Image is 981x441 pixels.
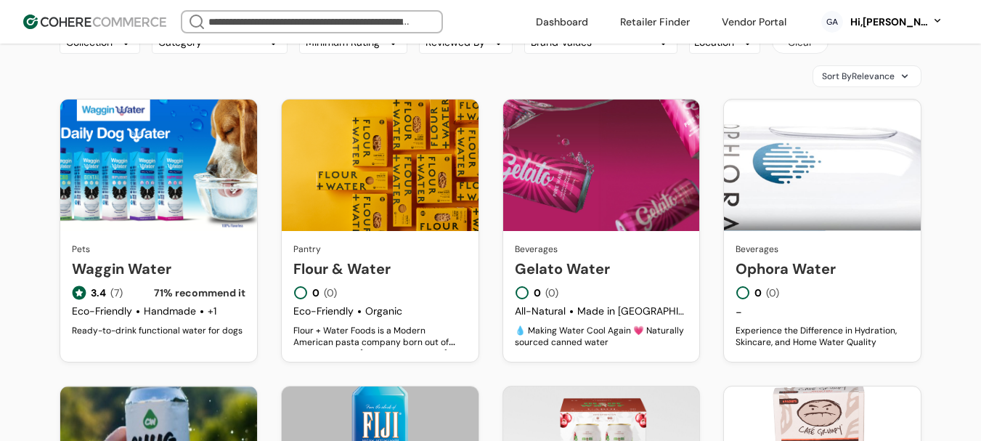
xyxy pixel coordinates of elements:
[849,15,929,30] div: Hi, [PERSON_NAME]
[72,258,245,280] a: Waggin Water
[515,258,688,280] a: Gelato Water
[23,15,166,29] img: Cohere Logo
[822,70,895,83] span: Sort By Relevance
[736,258,909,280] a: Ophora Water
[849,15,943,30] button: Hi,[PERSON_NAME]
[293,258,467,280] a: Flour & Water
